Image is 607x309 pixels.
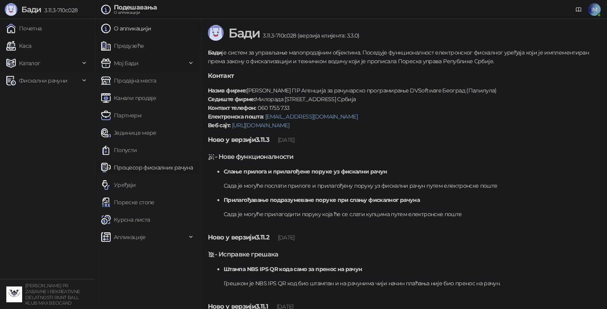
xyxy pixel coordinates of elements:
h5: Ново у верзији 3.11.2 [208,233,601,242]
strong: Назив фирме: [208,87,247,94]
a: Почетна [6,21,42,36]
p: [PERSON_NAME] ПР Агенција за рачунарско програмирање DVSoftware Београд (Палилула) Милорада [STRE... [208,86,601,130]
a: Јединице мере [101,125,156,141]
a: Предузеће [101,38,144,54]
span: Бади [228,25,260,41]
h5: - Исправке грешака [208,250,601,259]
strong: Седиште фирме: [208,96,255,103]
a: [EMAIL_ADDRESS][DOMAIN_NAME] [265,113,358,120]
p: Сада је могуће послати прилоге и прилагођену поруку уз фискални рачун путем електронске поште [224,181,601,190]
a: Канали продаје [101,90,156,106]
small: [PERSON_NAME] PR ZABAVNE I REKREATIVNE DELATNOSTI PAINT BALL KLUB MAX BEOGRAD [25,283,80,306]
strong: Слање прилога и прилагођене поруке уз фискални рачун [224,168,387,175]
img: 64x64-companyLogo-9d840aff-e8d2-42c6-9078-8e58466d4fb5.jpeg [6,286,22,302]
a: Документација [572,3,585,16]
a: Продајна места [101,73,156,89]
a: [URL][DOMAIN_NAME] [232,122,289,129]
strong: Електронска пошта: [208,113,264,120]
span: Фискални рачуни [19,73,67,89]
p: Грешком је NBS IPS QR код био штампан и на рачунима чији начин плаћања није био пренос на рачун. [224,279,601,288]
a: Попусти [101,142,137,158]
span: Мој Бади [114,55,138,71]
span: [DATE] [278,136,295,143]
div: Подешавања [114,4,157,11]
h5: Контакт [208,71,601,81]
img: Logo [5,3,17,16]
h5: Ново у верзији 3.11.3 [208,135,601,145]
strong: Штампа NBS IPS QR кода само за пренос на рачун [224,266,362,273]
a: Уређаји [101,177,136,193]
strong: Веб сајт: [208,122,230,129]
a: О апликацији [101,21,151,36]
span: Апликације [114,229,146,245]
strong: Бади [208,49,222,56]
strong: Контакт телефон: [208,104,256,111]
a: Партнери [101,107,141,123]
span: 3.11.3-710c028 (верзија клијента: 3.3.0) [260,32,359,39]
span: 3.11.3-710c028 [41,7,77,14]
strong: Прилагођавање подразумеване поруке при слању фискалног рачуна [224,196,420,203]
div: О апликацији [114,11,157,15]
h5: - Нове функционалности [208,152,601,162]
span: [DATE] [278,234,295,241]
a: Пореске стопе [101,194,155,210]
span: Бади [21,5,41,14]
p: Сада је могуће прилагодити поруку која ће се слати купцима путем електронске поште [224,210,601,219]
a: Каса [6,38,31,54]
span: IM [588,3,601,16]
img: Logo [208,25,224,41]
span: Каталог [19,55,40,71]
a: Процесор фискалних рачуна [101,160,193,175]
p: је систем за управљање малопродајним објектима. Поседује функционалност електронског фискалног ур... [208,48,601,66]
a: Курсна листа [101,212,150,228]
